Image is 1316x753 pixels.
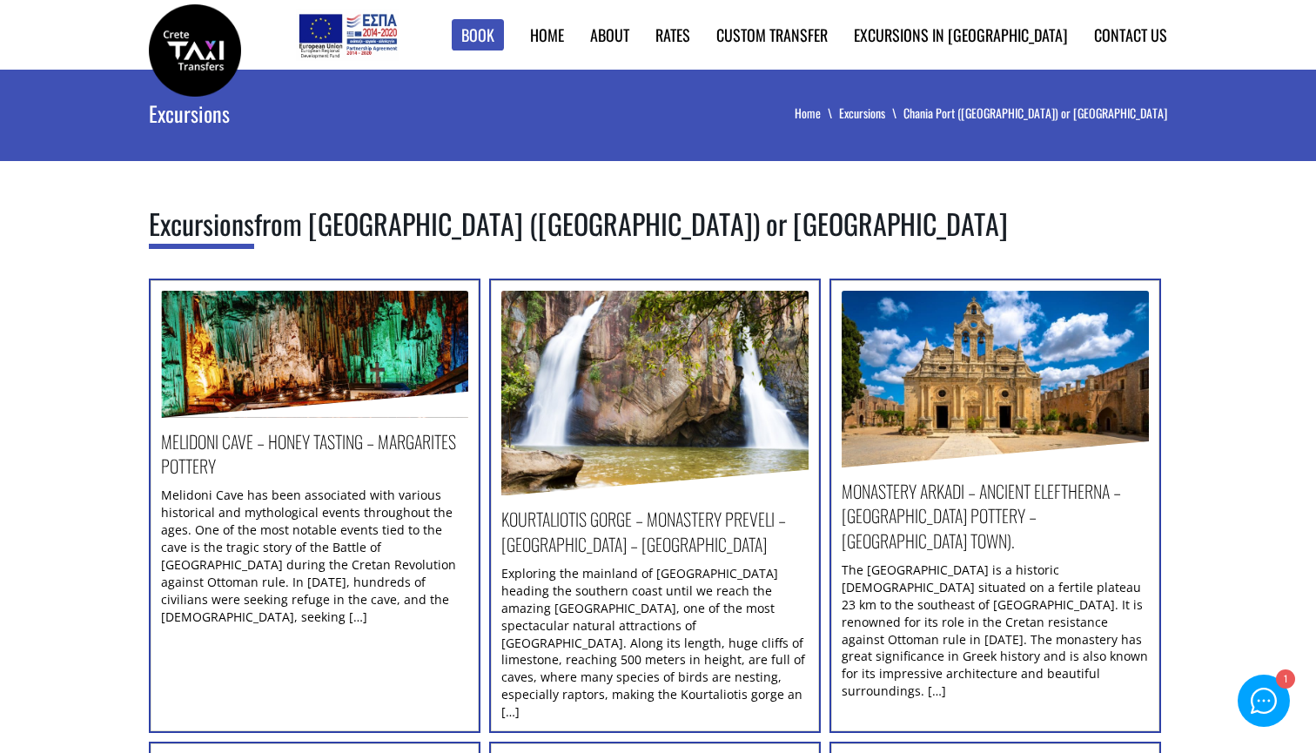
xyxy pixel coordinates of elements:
[149,203,254,249] span: Excursions
[501,507,809,565] h2: Kourtaliotis Gorge – Monastery Preveli – [GEOGRAPHIC_DATA] – [GEOGRAPHIC_DATA]
[795,104,839,122] a: Home
[590,24,629,46] a: About
[842,561,1149,700] div: The [GEOGRAPHIC_DATA] is a historic [DEMOGRAPHIC_DATA] situated on a fertile plateau 23 km to the...
[161,608,468,625] a: Melidoni cave – Honey tasting – Margarites potteryMelidoni Cave has been associated with various ...
[452,19,504,51] a: Book
[1275,671,1293,689] div: 1
[161,429,468,487] h2: Melidoni cave – Honey tasting – Margarites pottery
[903,104,1167,122] li: Chania Port ([GEOGRAPHIC_DATA]) or [GEOGRAPHIC_DATA]
[842,479,1149,561] h2: Monastery Arkadi – Ancient Eleftherna – [GEOGRAPHIC_DATA] pottery – [GEOGRAPHIC_DATA] town).
[501,565,809,721] div: Exploring the mainland of [GEOGRAPHIC_DATA] heading the southern coast until we reach the amazing...
[296,9,399,61] img: e-bannersEUERDF180X90.jpg
[149,4,241,97] img: Crete Taxi Transfers | Excursions | Crete Taxi Transfers
[854,24,1068,46] a: Excursions in [GEOGRAPHIC_DATA]
[655,24,690,46] a: Rates
[149,201,1167,270] h2: from [GEOGRAPHIC_DATA] ([GEOGRAPHIC_DATA]) or [GEOGRAPHIC_DATA]
[716,24,828,46] a: Custom Transfer
[501,703,809,720] a: Kourtaliotis Gorge – Monastery Preveli – [GEOGRAPHIC_DATA] – [GEOGRAPHIC_DATA]Exploring the mainl...
[530,24,564,46] a: Home
[161,487,468,625] div: Melidoni Cave has been associated with various historical and mythological events throughout the ...
[839,104,903,122] a: Excursions
[149,39,241,57] a: Crete Taxi Transfers | Excursions | Crete Taxi Transfers
[1094,24,1167,46] a: Contact us
[149,70,331,157] h1: Excursions
[842,682,1149,699] a: Monastery Arkadi – Ancient Eleftherna – [GEOGRAPHIC_DATA] pottery – [GEOGRAPHIC_DATA] town).The [...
